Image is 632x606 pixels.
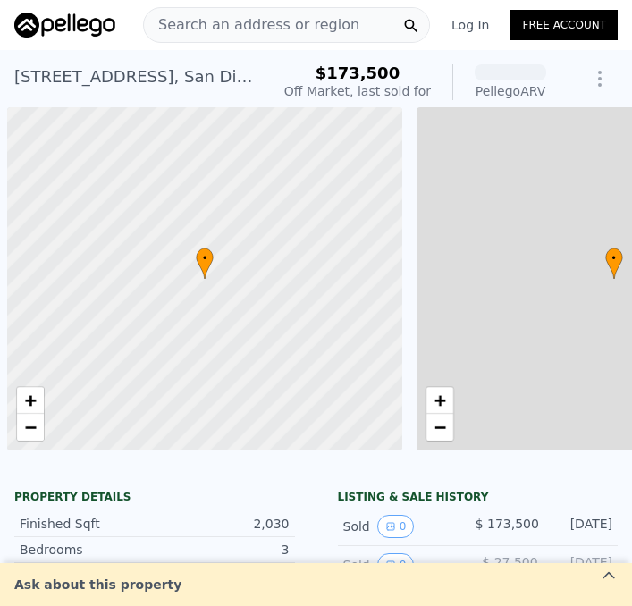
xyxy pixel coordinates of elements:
button: Show Options [582,61,618,97]
div: [DATE] [552,553,612,577]
span: $ 173,500 [476,517,539,531]
a: Zoom in [426,387,453,414]
img: Pellego [14,13,115,38]
div: Sold [343,553,464,577]
a: Zoom out [426,414,453,441]
span: + [434,389,445,411]
span: − [434,416,445,438]
div: Property details [14,490,295,504]
a: Log In [430,16,510,34]
button: View historical data [377,553,415,577]
div: Off Market, last sold for [284,82,431,100]
div: Ask about this property [4,576,192,593]
span: • [196,250,214,266]
div: [STREET_ADDRESS] , San Diego Country Estates , CA 92065 [14,64,256,89]
div: 2,030 [155,515,290,533]
div: • [196,248,214,279]
div: Finished Sqft [20,515,155,533]
span: Search an address or region [144,14,359,36]
div: Bedrooms [20,541,155,559]
div: Sold [343,515,461,538]
div: • [605,248,623,279]
span: $173,500 [316,63,400,82]
a: Zoom out [17,414,44,441]
span: + [25,389,37,411]
a: Zoom in [17,387,44,414]
span: • [605,250,623,266]
a: Free Account [510,10,618,40]
span: $ 27,500 [482,555,537,569]
button: View historical data [377,515,415,538]
div: [DATE] [553,515,612,538]
div: 3 [155,541,290,559]
div: LISTING & SALE HISTORY [338,490,619,508]
span: − [25,416,37,438]
div: Pellego ARV [475,82,546,100]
